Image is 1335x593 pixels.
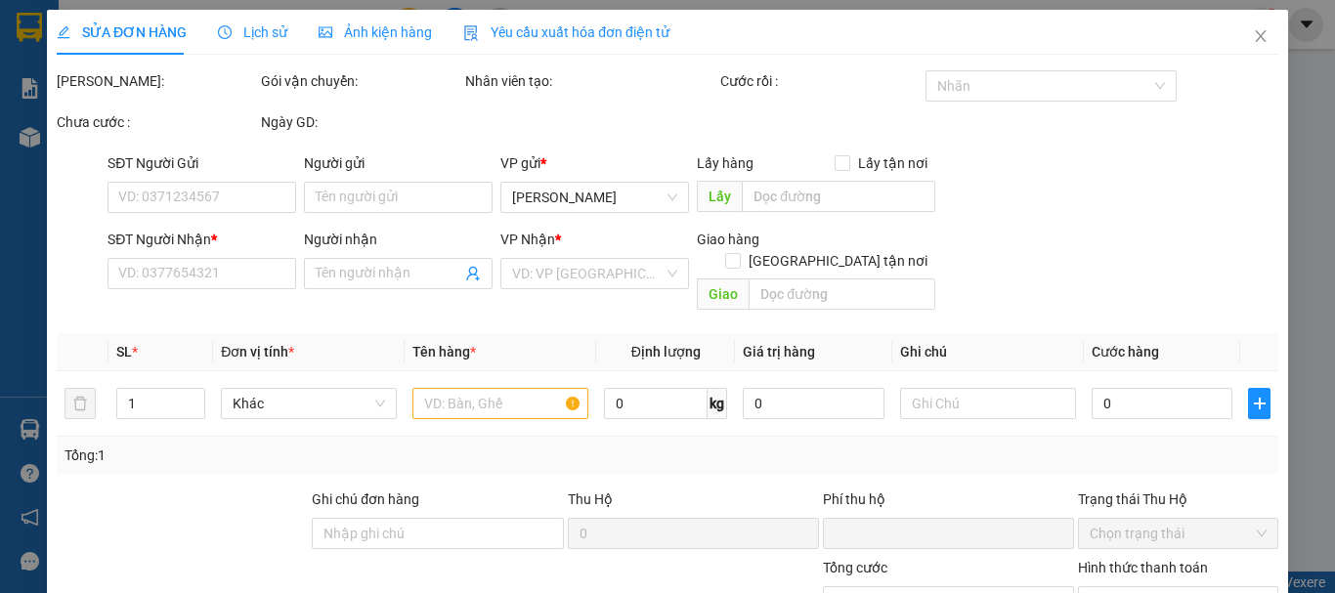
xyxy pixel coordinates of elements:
span: close [1253,28,1269,44]
span: Lấy hàng [697,155,754,171]
div: Nhân viên tạo: [465,70,716,92]
span: Đơn vị tính [221,344,294,360]
th: Ghi chú [892,333,1084,371]
div: VP gửi [500,152,689,174]
span: Định lượng [630,344,700,360]
span: Khác [233,389,385,418]
span: Giao hàng [697,232,759,247]
span: Yêu cầu xuất hóa đơn điện tử [463,24,669,40]
span: Giá trị hàng [743,344,815,360]
span: clock-circle [218,25,232,39]
input: Ghi chú đơn hàng [312,518,563,549]
div: Tổng: 1 [65,445,517,466]
input: Dọc đường [749,278,934,310]
div: Chưa cước : [57,111,257,133]
span: kg [708,388,727,419]
span: Ảnh kiện hàng [319,24,432,40]
button: delete [65,388,96,419]
input: Dọc đường [742,181,934,212]
span: VP Nhận [500,232,555,247]
div: Người gửi [304,152,493,174]
span: Giao [697,278,749,310]
span: Lấy [697,181,742,212]
div: [PERSON_NAME]: [57,70,257,92]
span: Thu Hộ [567,491,612,507]
span: SL [116,344,132,360]
span: Cước hàng [1092,344,1159,360]
div: Gói vận chuyển: [261,70,461,92]
input: VD: Bàn, Ghế [412,388,588,419]
span: [GEOGRAPHIC_DATA] tận nơi [740,250,934,272]
span: Lịch sử [218,24,287,40]
span: edit [57,25,70,39]
div: Người nhận [304,229,493,250]
span: Chọn trạng thái [1090,519,1267,548]
div: SĐT Người Nhận [108,229,296,250]
span: SỬA ĐƠN HÀNG [57,24,187,40]
div: Trạng thái Thu Hộ [1078,488,1278,510]
span: user-add [465,266,481,281]
input: Ghi Chú [900,388,1076,419]
div: Cước rồi : [720,70,921,92]
button: Close [1233,10,1288,64]
div: Ngày GD: [261,111,461,133]
div: SĐT Người Gửi [108,152,296,174]
span: Hồ Chí Minh [512,183,677,212]
span: Lấy tận nơi [849,152,934,174]
span: plus [1249,396,1270,411]
div: Phí thu hộ [823,488,1074,518]
span: Tổng cước [823,560,887,575]
label: Ghi chú đơn hàng [312,491,419,507]
span: Tên hàng [412,344,476,360]
span: picture [319,25,332,39]
label: Hình thức thanh toán [1078,560,1208,575]
img: icon [463,25,479,41]
button: plus [1248,388,1270,419]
